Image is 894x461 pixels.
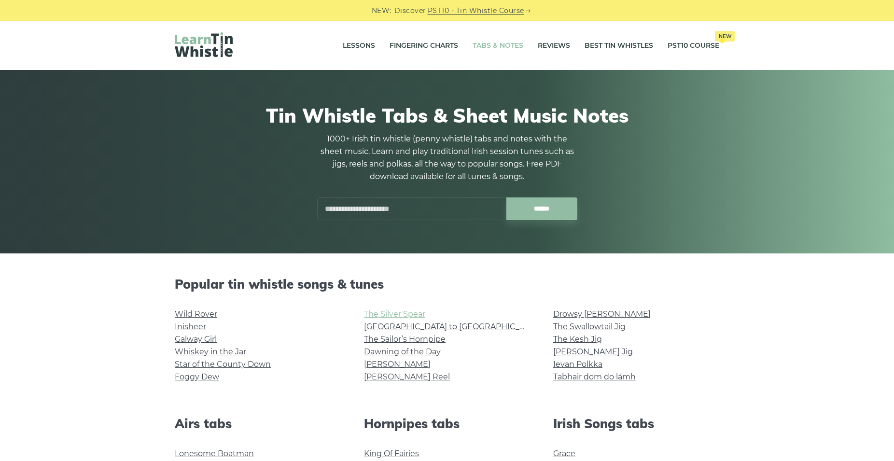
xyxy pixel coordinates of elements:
h1: Tin Whistle Tabs & Sheet Music Notes [175,104,719,127]
a: [PERSON_NAME] Jig [553,347,633,356]
a: Whiskey in the Jar [175,347,246,356]
a: The Silver Spear [364,309,425,319]
a: Grace [553,449,575,458]
h2: Popular tin whistle songs & tunes [175,277,719,292]
a: The Kesh Jig [553,335,602,344]
p: 1000+ Irish tin whistle (penny whistle) tabs and notes with the sheet music. Learn and play tradi... [317,133,577,183]
img: LearnTinWhistle.com [175,32,233,57]
a: King Of Fairies [364,449,419,458]
a: Best Tin Whistles [585,34,653,58]
span: New [715,31,735,42]
a: Lonesome Boatman [175,449,254,458]
a: Inisheer [175,322,206,331]
a: Fingering Charts [390,34,458,58]
a: Star of the County Down [175,360,271,369]
h2: Hornpipes tabs [364,416,530,431]
a: The Swallowtail Jig [553,322,626,331]
a: Reviews [538,34,570,58]
a: PST10 CourseNew [668,34,719,58]
a: The Sailor’s Hornpipe [364,335,446,344]
a: Wild Rover [175,309,217,319]
a: [GEOGRAPHIC_DATA] to [GEOGRAPHIC_DATA] [364,322,542,331]
a: Tabs & Notes [473,34,523,58]
h2: Irish Songs tabs [553,416,719,431]
a: Tabhair dom do lámh [553,372,636,381]
a: Drowsy [PERSON_NAME] [553,309,651,319]
h2: Airs tabs [175,416,341,431]
a: Foggy Dew [175,372,219,381]
a: Dawning of the Day [364,347,441,356]
a: Lessons [343,34,375,58]
a: [PERSON_NAME] Reel [364,372,450,381]
a: Ievan Polkka [553,360,602,369]
a: Galway Girl [175,335,217,344]
a: [PERSON_NAME] [364,360,431,369]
